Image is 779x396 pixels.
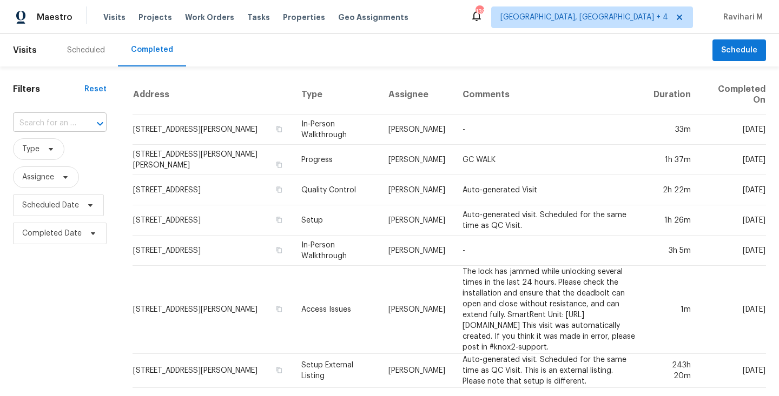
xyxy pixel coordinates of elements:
[13,115,76,132] input: Search for an address...
[283,12,325,23] span: Properties
[644,354,699,388] td: 243h 20m
[22,172,54,183] span: Assignee
[699,175,766,205] td: [DATE]
[454,145,644,175] td: GC WALK
[644,75,699,115] th: Duration
[644,175,699,205] td: 2h 22m
[380,75,454,115] th: Assignee
[293,236,380,266] td: In-Person Walkthrough
[380,115,454,145] td: [PERSON_NAME]
[644,145,699,175] td: 1h 37m
[274,304,284,314] button: Copy Address
[699,354,766,388] td: [DATE]
[133,75,293,115] th: Address
[22,228,82,239] span: Completed Date
[133,175,293,205] td: [STREET_ADDRESS]
[103,12,126,23] span: Visits
[454,354,644,388] td: Auto-generated visit. Scheduled for the same time as QC Visit. This is an external listing. Pleas...
[380,266,454,354] td: [PERSON_NAME]
[274,160,284,170] button: Copy Address
[454,236,644,266] td: -
[699,266,766,354] td: [DATE]
[13,38,37,62] span: Visits
[274,185,284,194] button: Copy Address
[699,115,766,145] td: [DATE]
[293,266,380,354] td: Access Issues
[185,12,234,23] span: Work Orders
[13,84,84,95] h1: Filters
[131,44,173,55] div: Completed
[644,205,699,236] td: 1h 26m
[133,236,293,266] td: [STREET_ADDRESS]
[644,115,699,145] td: 33m
[476,6,483,17] div: 139
[293,115,380,145] td: In-Person Walkthrough
[454,175,644,205] td: Auto-generated Visit
[133,266,293,354] td: [STREET_ADDRESS][PERSON_NAME]
[133,115,293,145] td: [STREET_ADDRESS][PERSON_NAME]
[93,116,108,131] button: Open
[293,205,380,236] td: Setup
[699,75,766,115] th: Completed On
[699,236,766,266] td: [DATE]
[293,175,380,205] td: Quality Control
[67,45,105,56] div: Scheduled
[454,75,644,115] th: Comments
[22,144,39,155] span: Type
[454,115,644,145] td: -
[133,205,293,236] td: [STREET_ADDRESS]
[338,12,408,23] span: Geo Assignments
[293,354,380,388] td: Setup External Listing
[138,12,172,23] span: Projects
[500,12,668,23] span: [GEOGRAPHIC_DATA], [GEOGRAPHIC_DATA] + 4
[712,39,766,62] button: Schedule
[293,75,380,115] th: Type
[721,44,757,57] span: Schedule
[247,14,270,21] span: Tasks
[699,205,766,236] td: [DATE]
[133,354,293,388] td: [STREET_ADDRESS][PERSON_NAME]
[380,145,454,175] td: [PERSON_NAME]
[37,12,72,23] span: Maestro
[454,205,644,236] td: Auto-generated visit. Scheduled for the same time as QC Visit.
[274,124,284,134] button: Copy Address
[454,266,644,354] td: The lock has jammed while unlocking several times in the last 24 hours. Please check the installa...
[644,236,699,266] td: 3h 5m
[380,236,454,266] td: [PERSON_NAME]
[274,215,284,225] button: Copy Address
[133,145,293,175] td: [STREET_ADDRESS][PERSON_NAME][PERSON_NAME]
[380,354,454,388] td: [PERSON_NAME]
[644,266,699,354] td: 1m
[380,175,454,205] td: [PERSON_NAME]
[274,365,284,375] button: Copy Address
[84,84,107,95] div: Reset
[699,145,766,175] td: [DATE]
[22,200,79,211] span: Scheduled Date
[274,245,284,255] button: Copy Address
[380,205,454,236] td: [PERSON_NAME]
[719,12,763,23] span: Ravihari M
[293,145,380,175] td: Progress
